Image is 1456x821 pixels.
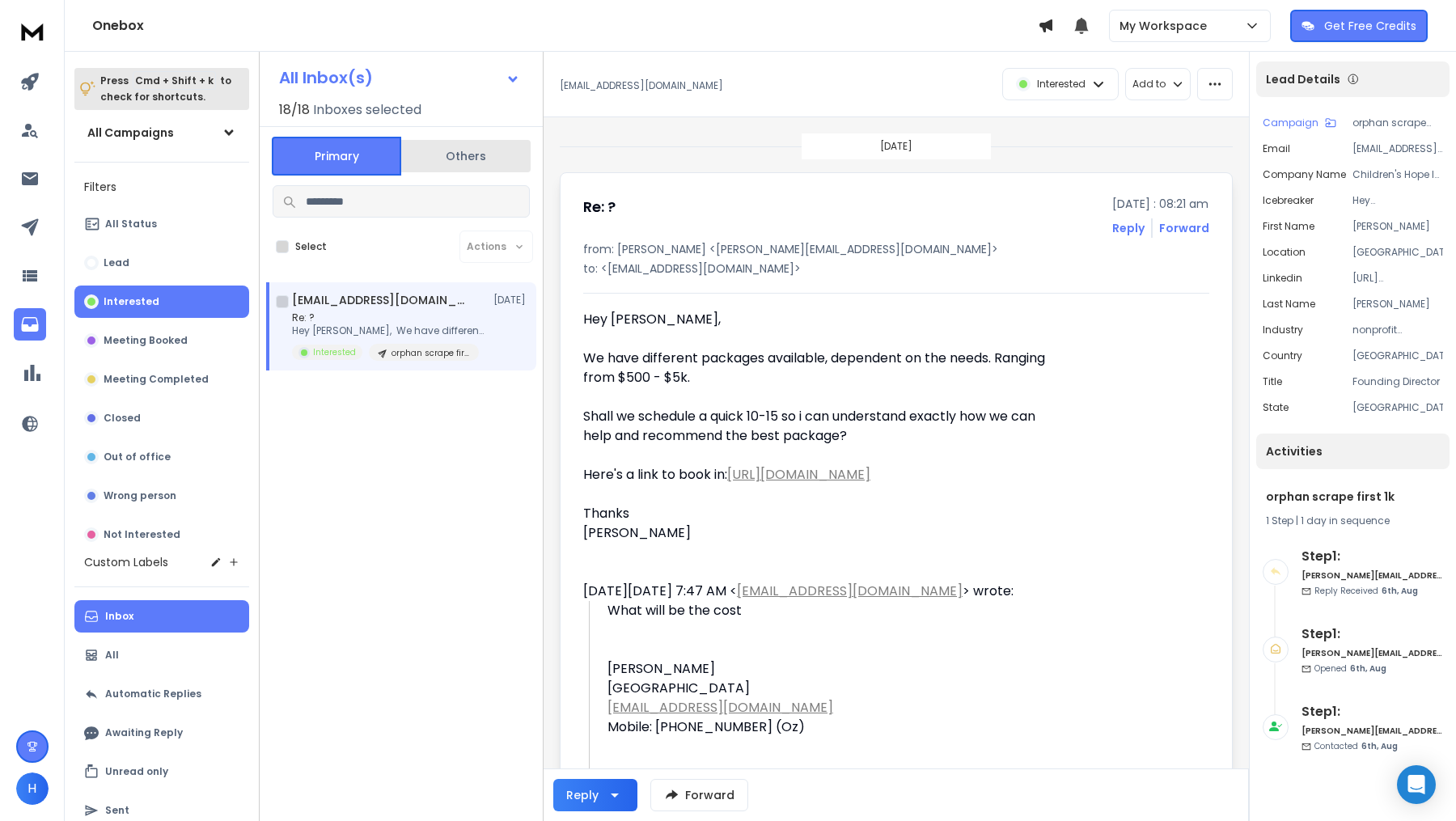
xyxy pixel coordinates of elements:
p: location [1263,246,1306,259]
p: Children's Hope In Action [1352,168,1443,181]
p: Last Name [1263,298,1315,311]
p: Interested [1037,78,1086,91]
button: Primary [272,137,401,176]
p: [GEOGRAPHIC_DATA] [1352,349,1443,362]
button: Meeting Completed [74,363,249,396]
p: All Status [105,218,157,231]
h6: Step 1 : [1302,702,1443,722]
h3: Inboxes selected [313,100,421,120]
p: [EMAIL_ADDRESS][DOMAIN_NAME] [560,79,723,92]
p: Hey [PERSON_NAME], We have different packages [292,324,486,337]
p: orphan scrape first 1k [1352,116,1443,129]
div: Shall we schedule a quick 10-15 so i can understand exactly how we can help and recommend the bes... [583,407,1056,446]
div: [PERSON_NAME] [583,523,1056,543]
p: Unread only [105,765,168,778]
p: country [1263,349,1302,362]
h6: Step 1 : [1302,624,1443,644]
p: All [105,649,119,662]
p: Wrong person [104,489,176,502]
div: What will be the cost [607,601,1056,620]
span: 6th, Aug [1361,740,1398,752]
p: [PERSON_NAME] [1352,298,1443,311]
h6: Step 1 : [1302,547,1443,566]
div: Open Intercom Messenger [1397,765,1436,804]
span: 1 Step [1266,514,1293,527]
p: Campaign [1263,116,1318,129]
span: 6th, Aug [1382,585,1418,597]
p: Automatic Replies [105,688,201,700]
p: [GEOGRAPHIC_DATA] [1352,401,1443,414]
h6: [PERSON_NAME][EMAIL_ADDRESS][DOMAIN_NAME] [1302,569,1443,582]
button: Reply [553,779,637,811]
span: 6th, Aug [1350,662,1386,675]
p: Email [1263,142,1290,155]
p: Add to [1132,78,1166,91]
button: Automatic Replies [74,678,249,710]
h6: [PERSON_NAME][EMAIL_ADDRESS][DOMAIN_NAME] [1302,725,1443,737]
p: Meeting Completed [104,373,209,386]
button: Meeting Booked [74,324,249,357]
p: state [1263,401,1289,414]
p: Get Free Credits [1324,18,1416,34]
button: Forward [650,779,748,811]
p: Press to check for shortcuts. [100,73,231,105]
button: Others [401,138,531,174]
p: [PERSON_NAME] [1352,220,1443,233]
p: Inbox [105,610,133,623]
p: orphan scrape first 1k [392,347,469,359]
div: [DATE][DATE] 7:47 AM < > wrote: [583,582,1056,601]
div: | [1266,514,1440,527]
a: [EMAIL_ADDRESS][DOMAIN_NAME] [607,698,833,717]
p: Out of office [104,451,171,463]
span: 1 day in sequence [1301,514,1390,527]
div: Hey [PERSON_NAME], [583,310,1056,329]
button: All Campaigns [74,116,249,149]
p: nonprofit organization management [1352,324,1443,336]
label: Select [295,240,327,253]
h1: All Inbox(s) [279,70,373,86]
p: [DATE] : 08:21 am [1112,196,1209,212]
button: Not Interested [74,518,249,551]
p: Lead [104,256,129,269]
p: [DATE] [493,294,530,307]
button: All Inbox(s) [266,61,533,94]
span: Cmd + Shift + k [133,71,216,90]
div: We have different packages available, dependent on the needs. Ranging from $500 - $5k. [583,349,1056,387]
p: to: <[EMAIL_ADDRESS][DOMAIN_NAME]> [583,260,1209,277]
h1: Re: ? [583,196,616,218]
h6: [PERSON_NAME][EMAIL_ADDRESS][DOMAIN_NAME] [1302,647,1443,659]
div: Reply [566,787,599,803]
p: Closed [104,412,141,425]
button: Closed [74,402,249,434]
p: Founding Director [1352,375,1443,388]
div: Forward [1159,220,1209,236]
p: Interested [104,295,159,308]
button: H [16,772,49,805]
p: Company Name [1263,168,1346,181]
button: All Status [74,208,249,240]
p: My Workspace [1120,18,1213,34]
p: [URL][DOMAIN_NAME] [1352,272,1443,285]
button: Reply [1112,220,1145,236]
button: Get Free Credits [1290,10,1428,42]
p: industry [1263,324,1303,336]
button: Interested [74,286,249,318]
p: [GEOGRAPHIC_DATA] [1352,246,1443,259]
button: Out of office [74,441,249,473]
p: Not Interested [104,528,180,541]
p: from: [PERSON_NAME] <[PERSON_NAME][EMAIL_ADDRESS][DOMAIN_NAME]> [583,241,1209,257]
p: Sent [105,804,129,817]
p: Re: ? [292,311,486,324]
span: 18 / 18 [279,100,310,120]
a: [URL][DOMAIN_NAME] [727,465,870,484]
button: Unread only [74,755,249,788]
div: Here's a link to book in: [583,465,1056,485]
p: Opened [1314,662,1386,675]
h1: Onebox [92,16,1038,36]
div: Activities [1256,434,1450,469]
p: Interested [313,346,356,358]
p: Contacted [1314,740,1398,752]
